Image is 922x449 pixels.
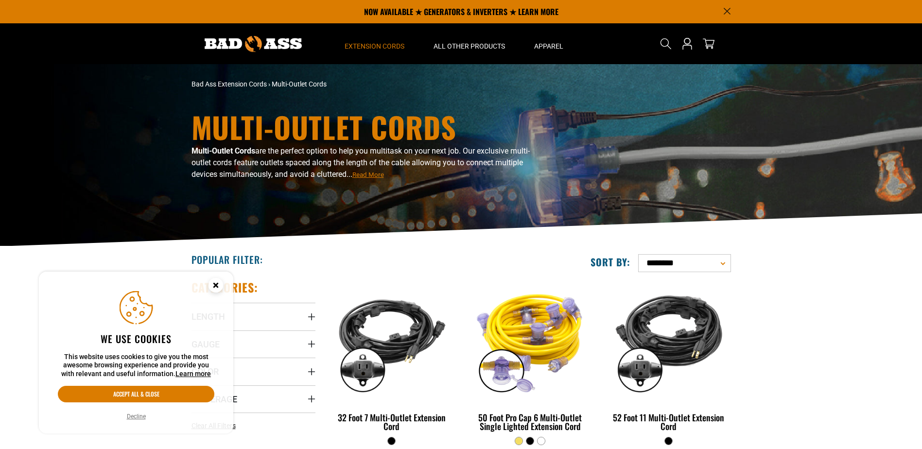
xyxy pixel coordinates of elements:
span: All Other Products [434,42,505,51]
summary: Apparel [520,23,578,64]
span: Multi-Outlet Cords [272,80,327,88]
div: 50 Foot Pro Cap 6 Multi-Outlet Single Lighted Extension Cord [468,413,592,431]
span: Extension Cords [345,42,404,51]
button: Accept all & close [58,386,214,402]
nav: breadcrumbs [191,79,546,89]
span: are the perfect option to help you multitask on your next job. Our exclusive multi-outlet cords f... [191,146,530,179]
summary: Amperage [191,385,315,413]
summary: All Other Products [419,23,520,64]
summary: Gauge [191,330,315,358]
h2: We use cookies [58,332,214,345]
img: Bad Ass Extension Cords [205,36,302,52]
span: Read More [352,171,384,178]
h1: Multi-Outlet Cords [191,112,546,141]
div: 52 Foot 11 Multi-Outlet Extension Cord [607,413,731,431]
span: Apparel [534,42,563,51]
div: 32 Foot 7 Multi-Outlet Extension Cord [330,413,454,431]
h2: Popular Filter: [191,253,263,266]
span: › [268,80,270,88]
p: This website uses cookies to give you the most awesome browsing experience and provide you with r... [58,353,214,379]
a: Learn more [175,370,211,378]
img: black [331,285,453,397]
aside: Cookie Consent [39,272,233,434]
summary: Extension Cords [330,23,419,64]
label: Sort by: [591,256,630,268]
a: yellow 50 Foot Pro Cap 6 Multi-Outlet Single Lighted Extension Cord [468,280,592,436]
summary: Color [191,358,315,385]
img: black [608,285,730,397]
a: black 32 Foot 7 Multi-Outlet Extension Cord [330,280,454,436]
a: black 52 Foot 11 Multi-Outlet Extension Cord [607,280,731,436]
img: yellow [469,285,591,397]
summary: Length [191,303,315,330]
b: Multi-Outlet Cords [191,146,255,155]
summary: Search [658,36,674,52]
a: Bad Ass Extension Cords [191,80,267,88]
button: Decline [124,412,149,421]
